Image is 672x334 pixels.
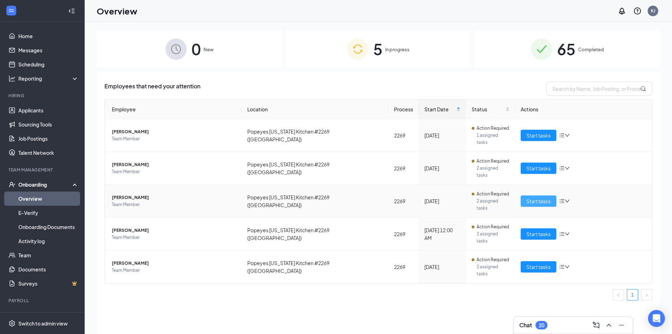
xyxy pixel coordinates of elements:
[633,7,642,15] svg: QuestionInfo
[466,100,515,119] th: Status
[242,251,388,283] td: Popeyes [US_STATE] Kitchen #2269 ([GEOGRAPHIC_DATA])
[68,7,75,14] svg: Collapse
[388,185,419,218] td: 2269
[477,198,509,212] span: 2 assigned tasks
[242,218,388,251] td: Popeyes [US_STATE] Kitchen #2269 ([GEOGRAPHIC_DATA])
[519,321,532,329] h3: Chat
[8,167,77,173] div: Team Management
[18,75,79,82] div: Reporting
[613,289,624,300] li: Previous Page
[388,119,419,152] td: 2269
[616,293,620,297] span: left
[18,103,79,117] a: Applicants
[521,195,556,207] button: Start tasks
[565,133,570,138] span: down
[526,263,551,271] span: Start tasks
[641,289,652,300] button: right
[539,322,544,328] div: 20
[578,46,604,53] span: Completed
[112,128,236,135] span: [PERSON_NAME]
[515,100,652,119] th: Actions
[112,234,236,241] span: Team Member
[557,37,575,61] span: 65
[388,251,419,283] td: 2269
[112,227,236,234] span: [PERSON_NAME]
[605,321,613,329] svg: ChevronUp
[559,198,565,204] span: bars
[18,181,73,188] div: Onboarding
[242,119,388,152] td: Popeyes [US_STATE] Kitchen #2269 ([GEOGRAPHIC_DATA])
[477,223,509,230] span: Action Required
[18,43,79,57] a: Messages
[8,181,16,188] svg: UserCheck
[559,231,565,237] span: bars
[526,164,551,172] span: Start tasks
[373,37,382,61] span: 5
[477,263,509,277] span: 2 assigned tasks
[603,320,615,331] button: ChevronUp
[18,234,79,248] a: Activity log
[18,206,79,220] a: E-Verify
[592,321,600,329] svg: ComposeMessage
[591,320,602,331] button: ComposeMessage
[112,135,236,142] span: Team Member
[112,161,236,168] span: [PERSON_NAME]
[424,164,460,172] div: [DATE]
[388,218,419,251] td: 2269
[521,130,556,141] button: Start tasks
[8,320,16,327] svg: Settings
[477,132,509,146] span: 1 assigned tasks
[477,230,509,245] span: 2 assigned tasks
[472,105,504,113] span: Status
[18,220,79,234] a: Onboarding Documents
[388,152,419,185] td: 2269
[112,260,236,267] span: [PERSON_NAME]
[559,165,565,171] span: bars
[18,29,79,43] a: Home
[242,100,388,119] th: Location
[477,125,509,132] span: Action Required
[18,262,79,276] a: Documents
[18,192,79,206] a: Overview
[18,320,68,327] div: Switch to admin view
[477,256,509,263] span: Action Required
[627,289,638,300] a: 1
[8,75,16,82] svg: Analysis
[18,248,79,262] a: Team
[18,276,79,291] a: SurveysCrown
[565,166,570,171] span: down
[424,263,460,271] div: [DATE]
[8,93,77,99] div: Hiring
[97,5,137,17] h1: Overview
[526,197,551,205] span: Start tasks
[204,46,213,53] span: New
[385,46,410,53] span: In progress
[8,7,15,14] svg: WorkstreamLogo
[18,117,79,131] a: Sourcing Tools
[112,194,236,201] span: [PERSON_NAME]
[112,201,236,208] span: Team Member
[641,289,652,300] li: Next Page
[112,267,236,274] span: Team Member
[242,152,388,185] td: Popeyes [US_STATE] Kitchen #2269 ([GEOGRAPHIC_DATA])
[617,321,626,329] svg: Minimize
[192,37,201,61] span: 0
[627,289,638,300] li: 1
[521,163,556,174] button: Start tasks
[565,232,570,236] span: down
[651,8,655,14] div: KJ
[616,320,627,331] button: Minimize
[424,105,455,113] span: Start Date
[105,100,242,119] th: Employee
[477,165,509,179] span: 2 assigned tasks
[424,197,460,205] div: [DATE]
[242,185,388,218] td: Popeyes [US_STATE] Kitchen #2269 ([GEOGRAPHIC_DATA])
[18,308,79,322] a: PayrollCrown
[565,264,570,269] span: down
[526,131,551,139] span: Start tasks
[521,261,556,273] button: Start tasks
[18,57,79,71] a: Scheduling
[559,264,565,270] span: bars
[424,226,460,242] div: [DATE] 12:00 AM
[546,82,652,96] input: Search by Name, Job Posting, or Process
